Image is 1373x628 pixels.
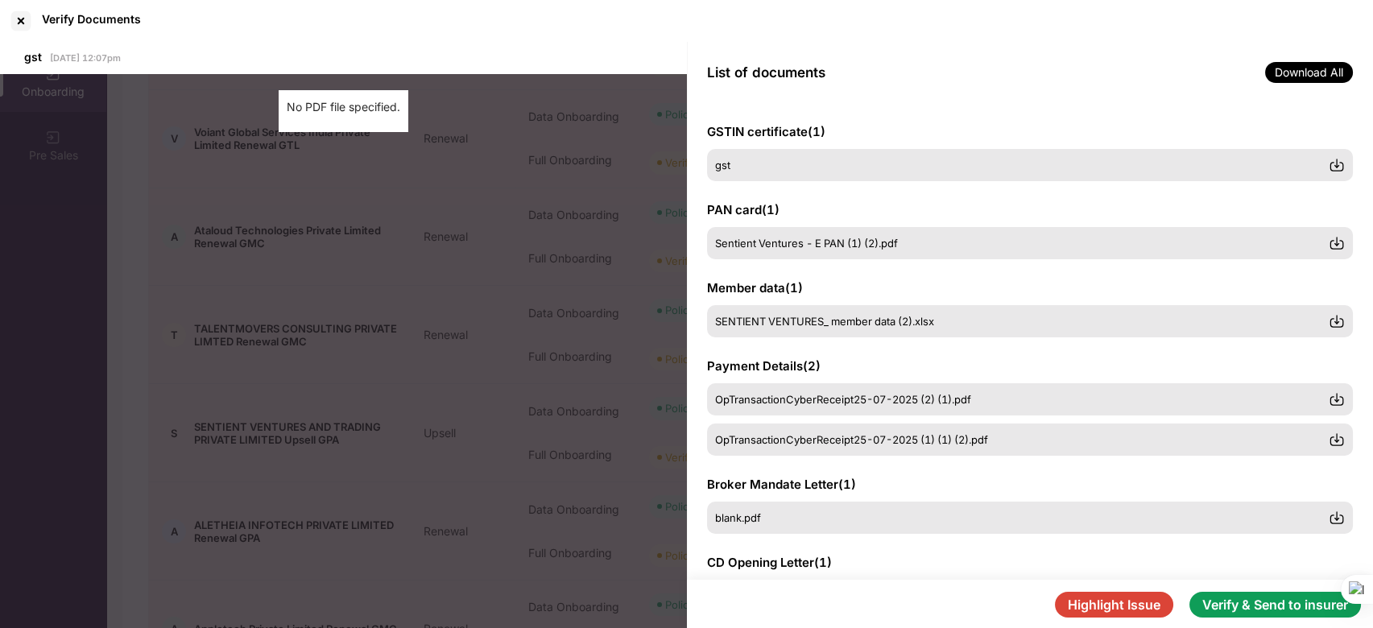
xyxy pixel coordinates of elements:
[707,358,821,374] span: Payment Details ( 2 )
[707,280,803,295] span: Member data ( 1 )
[715,159,730,171] span: gst
[1189,592,1361,618] button: Verify & Send to insurer
[707,202,780,217] span: PAN card ( 1 )
[1329,313,1345,329] img: svg+xml;base64,PHN2ZyBpZD0iRG93bmxvYWQtMzJ4MzIiIHhtbG5zPSJodHRwOi8vd3d3LnczLm9yZy8yMDAwL3N2ZyIgd2...
[1329,235,1345,251] img: svg+xml;base64,PHN2ZyBpZD0iRG93bmxvYWQtMzJ4MzIiIHhtbG5zPSJodHRwOi8vd3d3LnczLm9yZy8yMDAwL3N2ZyIgd2...
[287,98,400,116] div: No PDF file specified.
[1329,391,1345,407] img: svg+xml;base64,PHN2ZyBpZD0iRG93bmxvYWQtMzJ4MzIiIHhtbG5zPSJodHRwOi8vd3d3LnczLm9yZy8yMDAwL3N2ZyIgd2...
[1265,62,1353,83] span: Download All
[715,315,934,328] span: SENTIENT VENTURES_ member data (2).xlsx
[1329,432,1345,448] img: svg+xml;base64,PHN2ZyBpZD0iRG93bmxvYWQtMzJ4MzIiIHhtbG5zPSJodHRwOi8vd3d3LnczLm9yZy8yMDAwL3N2ZyIgd2...
[707,555,832,570] span: CD Opening Letter ( 1 )
[42,12,141,26] div: Verify Documents
[715,433,988,446] span: OpTransactionCyberReceipt25-07-2025 (1) (1) (2).pdf
[707,477,856,492] span: Broker Mandate Letter ( 1 )
[715,393,971,406] span: OpTransactionCyberReceipt25-07-2025 (2) (1).pdf
[715,511,761,524] span: blank.pdf
[1329,510,1345,526] img: svg+xml;base64,PHN2ZyBpZD0iRG93bmxvYWQtMzJ4MzIiIHhtbG5zPSJodHRwOi8vd3d3LnczLm9yZy8yMDAwL3N2ZyIgd2...
[707,64,825,81] span: List of documents
[1055,592,1173,618] button: Highlight Issue
[715,237,898,250] span: Sentient Ventures - E PAN (1) (2).pdf
[50,52,121,64] span: [DATE] 12:07pm
[24,50,42,64] span: gst
[1329,157,1345,173] img: svg+xml;base64,PHN2ZyBpZD0iRG93bmxvYWQtMzJ4MzIiIHhtbG5zPSJodHRwOi8vd3d3LnczLm9yZy8yMDAwL3N2ZyIgd2...
[707,124,825,139] span: GSTIN certificate ( 1 )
